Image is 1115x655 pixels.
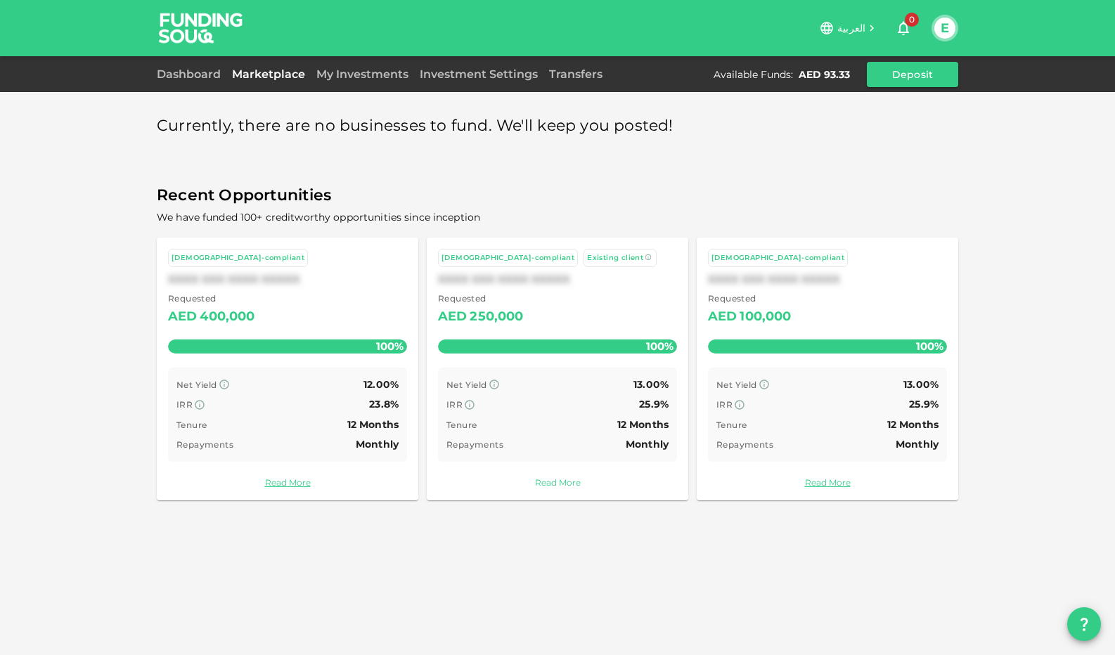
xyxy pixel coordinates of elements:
[716,399,733,410] span: IRR
[176,420,207,430] span: Tenure
[176,439,233,450] span: Repayments
[168,476,407,489] a: Read More
[905,13,919,27] span: 0
[157,211,480,223] span: We have funded 100+ creditworthy opportunities since inception
[157,182,958,209] span: Recent Opportunities
[311,67,414,81] a: My Investments
[716,380,757,390] span: Net Yield
[633,378,669,391] span: 13.00%
[708,476,947,489] a: Read More
[168,273,407,286] div: XXXX XXX XXXX XXXXX
[157,112,673,140] span: Currently, there are no businesses to fund. We'll keep you posted!
[438,306,467,328] div: AED
[172,252,304,264] div: [DEMOGRAPHIC_DATA]-compliant
[373,336,407,356] span: 100%
[168,306,197,328] div: AED
[799,67,850,82] div: AED 93.33
[446,399,463,410] span: IRR
[369,398,399,410] span: 23.8%
[697,238,958,500] a: [DEMOGRAPHIC_DATA]-compliantXXXX XXX XXXX XXXXX Requested AED100,000100% Net Yield 13.00% IRR 25....
[934,18,955,39] button: E
[708,306,737,328] div: AED
[867,62,958,87] button: Deposit
[347,418,399,431] span: 12 Months
[157,238,418,500] a: [DEMOGRAPHIC_DATA]-compliantXXXX XXX XXXX XXXXX Requested AED400,000100% Net Yield 12.00% IRR 23....
[157,67,226,81] a: Dashboard
[442,252,574,264] div: [DEMOGRAPHIC_DATA]-compliant
[414,67,543,81] a: Investment Settings
[363,378,399,391] span: 12.00%
[639,398,669,410] span: 25.9%
[626,438,669,450] span: Monthly
[356,438,399,450] span: Monthly
[711,252,844,264] div: [DEMOGRAPHIC_DATA]-compliant
[889,14,917,42] button: 0
[446,420,477,430] span: Tenure
[617,418,669,431] span: 12 Months
[587,253,643,262] span: Existing client
[714,67,793,82] div: Available Funds :
[226,67,311,81] a: Marketplace
[708,273,947,286] div: XXXX XXX XXXX XXXXX
[168,292,255,306] span: Requested
[470,306,523,328] div: 250,000
[438,273,677,286] div: XXXX XXX XXXX XXXXX
[903,378,939,391] span: 13.00%
[740,306,791,328] div: 100,000
[176,399,193,410] span: IRR
[176,380,217,390] span: Net Yield
[438,476,677,489] a: Read More
[716,439,773,450] span: Repayments
[446,439,503,450] span: Repayments
[446,380,487,390] span: Net Yield
[913,336,947,356] span: 100%
[1067,607,1101,641] button: question
[708,292,792,306] span: Requested
[887,418,939,431] span: 12 Months
[200,306,254,328] div: 400,000
[438,292,524,306] span: Requested
[837,22,865,34] span: العربية
[896,438,939,450] span: Monthly
[909,398,939,410] span: 25.9%
[543,67,608,81] a: Transfers
[716,420,747,430] span: Tenure
[427,238,688,500] a: [DEMOGRAPHIC_DATA]-compliant Existing clientXXXX XXX XXXX XXXXX Requested AED250,000100% Net Yiel...
[643,336,677,356] span: 100%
